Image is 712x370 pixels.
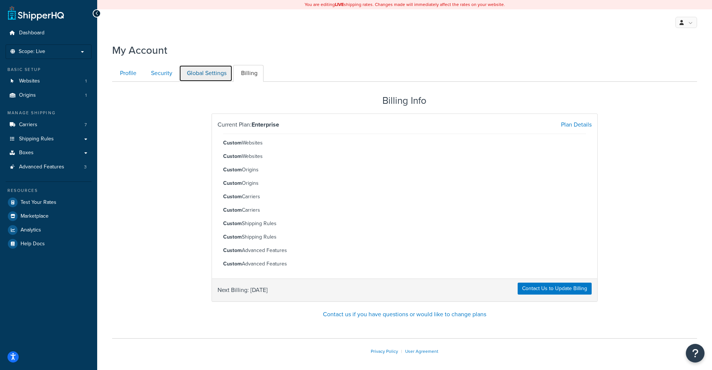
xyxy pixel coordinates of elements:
li: Carriers [223,205,586,215]
span: Test Your Rates [21,199,56,206]
span: Next Billing: [DATE] [218,285,268,295]
li: Origins [223,165,586,175]
strong: Custom [223,206,242,214]
span: Origins [19,92,36,99]
span: | [401,348,402,355]
span: 1 [85,92,87,99]
div: Manage Shipping [6,110,92,116]
li: Advanced Features [223,245,586,256]
div: Resources [6,187,92,194]
button: Open Resource Center [686,344,705,363]
strong: Custom [223,220,242,227]
a: Contact Us to Update Billing [518,283,592,295]
a: Privacy Policy [371,348,398,355]
li: Websites [223,138,586,148]
span: Help Docs [21,241,45,247]
strong: Custom [223,166,242,174]
strong: Custom [223,260,242,268]
li: Shipping Rules [223,218,586,229]
span: Scope: Live [19,49,45,55]
a: Global Settings [179,65,232,82]
a: ShipperHQ Home [8,6,64,21]
a: Help Docs [6,237,92,251]
a: Advanced Features 3 [6,160,92,174]
strong: Custom [223,152,242,160]
h2: Billing Info [212,95,598,106]
li: Shipping Rules [223,232,586,242]
a: Websites 1 [6,74,92,88]
li: Carriers [223,192,586,202]
li: Origins [223,178,586,189]
a: Security [143,65,178,82]
li: Advanced Features [6,160,92,174]
li: Websites [223,151,586,162]
span: Marketplace [21,213,49,220]
li: Carriers [6,118,92,132]
li: Websites [6,74,92,88]
span: 1 [85,78,87,84]
a: Dashboard [6,26,92,40]
a: Contact us if you have questions or would like to change plans [323,310,486,318]
a: Test Your Rates [6,196,92,209]
span: Websites [19,78,40,84]
a: Billing [233,65,263,82]
strong: Custom [223,193,242,200]
a: Origins 1 [6,88,92,102]
a: Carriers 7 [6,118,92,132]
span: Advanced Features [19,164,64,170]
a: Boxes [6,146,92,160]
span: Carriers [19,122,37,128]
span: Analytics [21,227,41,233]
a: Profile [112,65,142,82]
div: Current Plan: [212,119,405,130]
span: 7 [84,122,87,128]
h1: My Account [112,43,167,57]
strong: Custom [223,246,242,254]
a: Plan Details [561,120,592,129]
li: Origins [6,88,92,102]
b: LIVE [335,1,344,8]
span: Dashboard [19,30,44,36]
strong: Enterprise [252,120,279,129]
span: 3 [84,164,87,170]
strong: Custom [223,139,242,147]
a: Analytics [6,223,92,237]
a: Shipping Rules [6,132,92,146]
strong: Custom [223,233,242,241]
div: Basic Setup [6,66,92,73]
a: Marketplace [6,209,92,223]
a: User Agreement [405,348,438,355]
strong: Custom [223,179,242,187]
li: Advanced Features [223,259,586,269]
span: Shipping Rules [19,136,54,142]
span: Boxes [19,150,34,156]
